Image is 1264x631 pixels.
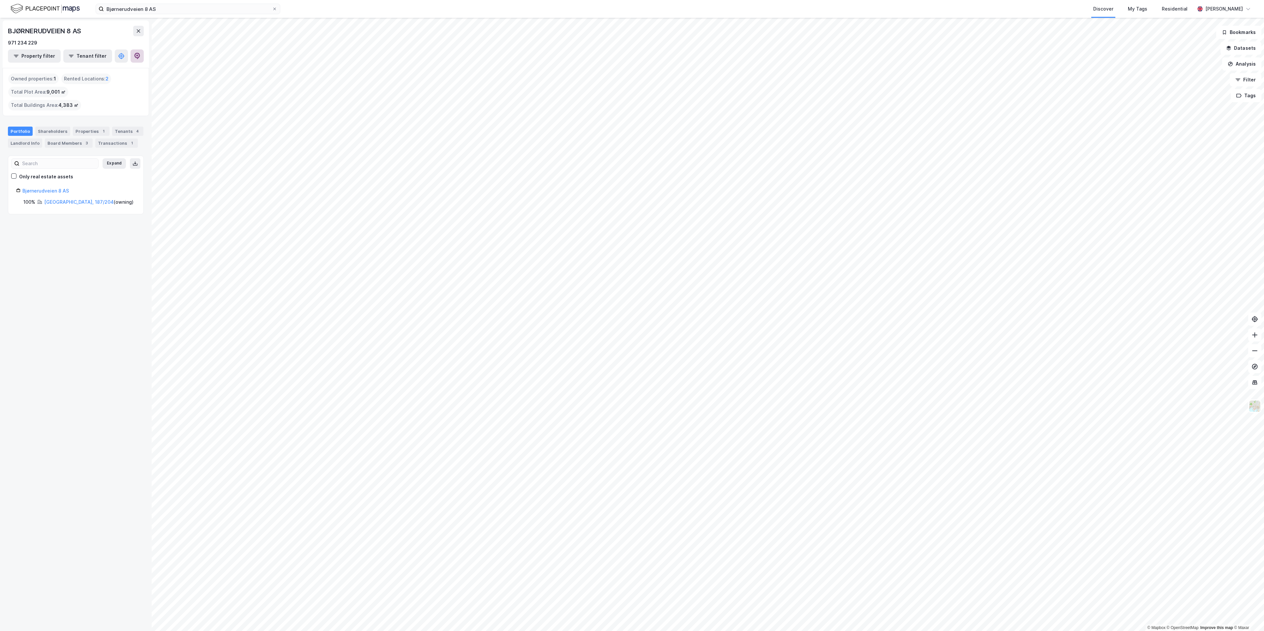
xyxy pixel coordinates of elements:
[44,199,114,205] a: [GEOGRAPHIC_DATA], 187/204
[73,127,109,136] div: Properties
[83,140,90,146] div: 3
[1205,5,1243,13] div: [PERSON_NAME]
[1147,625,1165,630] a: Mapbox
[95,138,138,148] div: Transactions
[8,26,82,36] div: BJØRNERUDVEIEN 8 AS
[105,75,108,83] span: 2
[19,159,98,168] input: Search
[134,128,141,135] div: 4
[22,188,69,194] a: Bjørnerudveien 8 AS
[1231,89,1261,102] button: Tags
[1200,625,1233,630] a: Improve this map
[104,4,272,14] input: Search by address, cadastre, landlords, tenants or people
[8,100,81,110] div: Total Buildings Area :
[54,75,56,83] span: 1
[63,49,112,63] button: Tenant filter
[8,74,59,84] div: Owned properties :
[46,88,66,96] span: 9,001 ㎡
[11,3,80,15] img: logo.f888ab2527a4732fd821a326f86c7f29.svg
[100,128,107,135] div: 1
[8,87,68,97] div: Total Plot Area :
[129,140,135,146] div: 1
[1167,625,1199,630] a: OpenStreetMap
[103,158,126,169] button: Expand
[44,198,134,206] div: ( owning )
[1230,73,1261,86] button: Filter
[58,101,78,109] span: 4,383 ㎡
[19,173,73,181] div: Only real estate assets
[35,127,70,136] div: Shareholders
[1093,5,1113,13] div: Discover
[1162,5,1188,13] div: Residential
[8,138,42,148] div: Landlord Info
[1216,26,1261,39] button: Bookmarks
[1231,599,1264,631] iframe: Chat Widget
[1220,42,1261,55] button: Datasets
[1222,57,1261,71] button: Analysis
[45,138,93,148] div: Board Members
[8,49,61,63] button: Property filter
[61,74,111,84] div: Rented Locations :
[8,127,33,136] div: Portfolio
[8,39,37,47] div: 971 234 229
[23,198,35,206] div: 100%
[1128,5,1147,13] div: My Tags
[112,127,143,136] div: Tenants
[1249,400,1261,412] img: Z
